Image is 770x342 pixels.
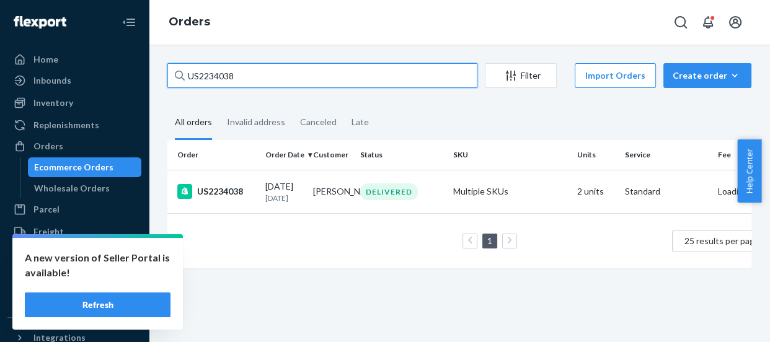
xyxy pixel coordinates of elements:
[260,140,308,170] th: Order Date
[169,15,210,28] a: Orders
[227,106,285,138] div: Invalid address
[663,63,751,88] button: Create order
[25,292,170,317] button: Refresh
[620,140,713,170] th: Service
[14,16,66,28] img: Flexport logo
[7,222,141,242] a: Freight
[33,119,99,131] div: Replenishments
[572,170,620,213] td: 2 units
[7,93,141,113] a: Inventory
[175,106,212,140] div: All orders
[485,63,557,88] button: Filter
[265,193,303,203] p: [DATE]
[33,74,71,87] div: Inbounds
[448,170,572,213] td: Multiple SKUs
[33,203,60,216] div: Parcel
[696,10,720,35] button: Open notifications
[485,69,556,82] div: Filter
[7,136,141,156] a: Orders
[355,140,448,170] th: Status
[360,183,418,200] div: DELIVERED
[668,10,693,35] button: Open Search Box
[28,178,142,198] a: Wholesale Orders
[308,170,356,213] td: [PERSON_NAME]
[723,10,748,35] button: Open account menu
[7,243,141,263] a: Prep
[7,115,141,135] a: Replenishments
[485,235,495,246] a: Page 1 is your current page
[34,182,110,195] div: Wholesale Orders
[117,10,141,35] button: Close Navigation
[448,140,572,170] th: SKU
[167,63,477,88] input: Search orders
[167,140,260,170] th: Order
[33,53,58,66] div: Home
[575,63,656,88] button: Import Orders
[625,185,708,198] p: Standard
[673,69,742,82] div: Create order
[33,97,73,109] div: Inventory
[33,140,63,152] div: Orders
[313,149,351,160] div: Customer
[300,106,337,138] div: Canceled
[7,286,141,306] a: Reporting
[572,140,620,170] th: Units
[737,139,761,203] button: Help Center
[159,4,220,40] ol: breadcrumbs
[7,264,141,284] a: Returns
[7,71,141,90] a: Inbounds
[7,199,141,219] a: Parcel
[352,106,369,138] div: Late
[177,184,255,199] div: US2234038
[684,235,759,246] span: 25 results per page
[265,180,303,203] div: [DATE]
[33,226,64,238] div: Freight
[28,157,142,177] a: Ecommerce Orders
[25,250,170,280] p: A new version of Seller Portal is available!
[34,161,113,173] div: Ecommerce Orders
[7,50,141,69] a: Home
